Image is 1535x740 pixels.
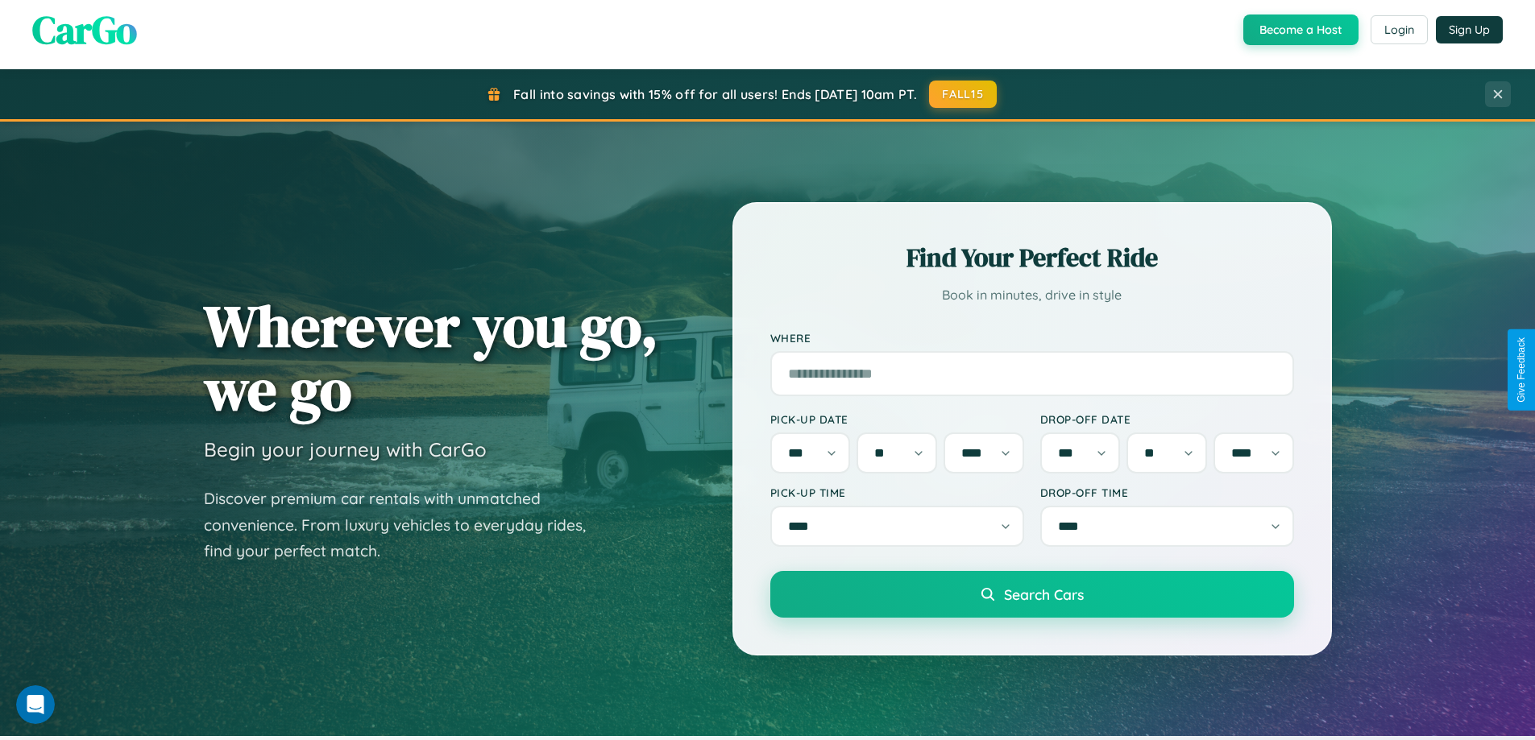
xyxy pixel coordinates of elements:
button: FALL15 [929,81,997,108]
label: Drop-off Date [1040,412,1294,426]
h1: Wherever you go, we go [204,294,658,421]
button: Sign Up [1436,16,1503,43]
iframe: Intercom live chat [16,685,55,724]
h2: Find Your Perfect Ride [770,240,1294,275]
label: Pick-up Date [770,412,1024,426]
div: Give Feedback [1516,337,1527,403]
label: Pick-up Time [770,486,1024,499]
button: Login [1371,15,1428,44]
button: Become a Host [1243,14,1359,45]
label: Drop-off Time [1040,486,1294,499]
h3: Begin your journey with CarGo [204,437,487,461]
button: Search Cars [770,571,1294,618]
span: Search Cars [1004,585,1084,603]
p: Discover premium car rentals with unmatched convenience. From luxury vehicles to everyday rides, ... [204,486,607,564]
span: CarGo [32,3,137,56]
p: Book in minutes, drive in style [770,283,1294,307]
label: Where [770,331,1294,345]
span: Fall into savings with 15% off for all users! Ends [DATE] 10am PT. [513,86,917,102]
